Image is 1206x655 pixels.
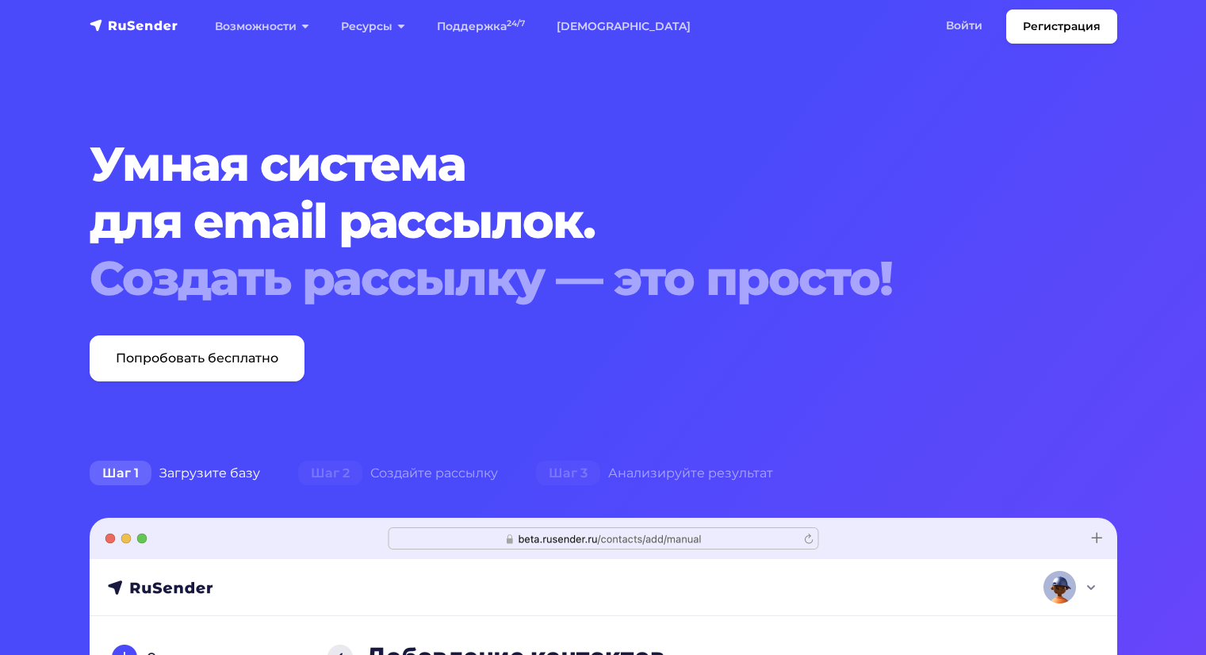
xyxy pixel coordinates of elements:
[71,458,279,489] div: Загрузите базу
[1006,10,1117,44] a: Регистрация
[199,10,325,43] a: Возможности
[90,250,1030,307] div: Создать рассылку — это просто!
[421,10,541,43] a: Поддержка24/7
[298,461,362,486] span: Шаг 2
[325,10,421,43] a: Ресурсы
[507,18,525,29] sup: 24/7
[541,10,706,43] a: [DEMOGRAPHIC_DATA]
[279,458,517,489] div: Создайте рассылку
[90,17,178,33] img: RuSender
[517,458,792,489] div: Анализируйте результат
[536,461,600,486] span: Шаг 3
[90,335,304,381] a: Попробовать бесплатно
[90,136,1030,307] h1: Умная система для email рассылок.
[90,461,151,486] span: Шаг 1
[930,10,998,42] a: Войти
